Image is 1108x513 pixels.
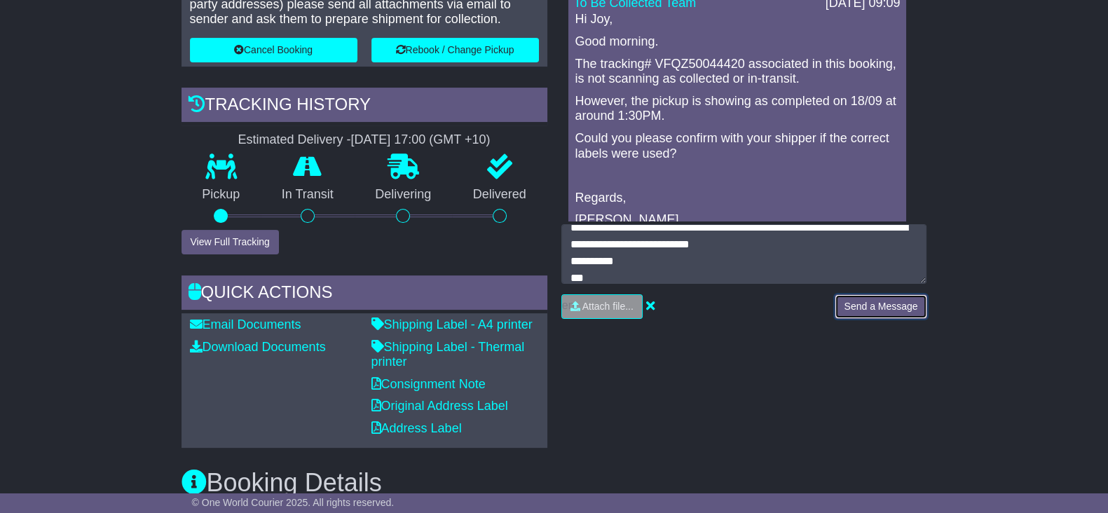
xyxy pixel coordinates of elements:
button: View Full Tracking [182,230,279,254]
a: Consignment Note [371,377,486,391]
span: © One World Courier 2025. All rights reserved. [192,497,395,508]
p: Delivering [355,187,453,203]
p: However, the pickup is showing as completed on 18/09 at around 1:30PM. [575,94,899,124]
button: Send a Message [835,294,926,319]
a: Download Documents [190,340,326,354]
h3: Booking Details [182,469,927,497]
p: Pickup [182,187,261,203]
a: Shipping Label - A4 printer [371,317,533,331]
p: In Transit [261,187,355,203]
div: [DATE] 17:00 (GMT +10) [351,132,491,148]
p: Delivered [452,187,547,203]
p: [PERSON_NAME] [575,212,899,228]
a: Shipping Label - Thermal printer [371,340,525,369]
div: Estimated Delivery - [182,132,547,148]
a: Original Address Label [371,399,508,413]
p: Regards, [575,191,899,206]
a: Address Label [371,421,462,435]
p: The tracking# VFQZ50044420 associated in this booking, is not scanning as collected or in-transit. [575,57,899,87]
button: Cancel Booking [190,38,357,62]
a: Email Documents [190,317,301,331]
button: Rebook / Change Pickup [371,38,539,62]
div: Quick Actions [182,275,547,313]
div: Tracking history [182,88,547,125]
p: Could you please confirm with your shipper if the correct labels were used? [575,131,899,161]
p: Good morning. [575,34,899,50]
p: Hi Joy, [575,12,899,27]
